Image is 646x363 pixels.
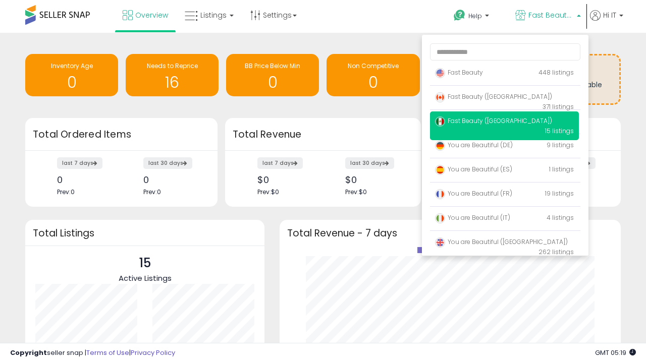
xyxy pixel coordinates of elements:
span: Needs to Reprice [147,62,198,70]
span: Prev: $0 [345,188,367,196]
h3: Total Listings [33,229,257,237]
span: Prev: 0 [57,188,75,196]
a: Inventory Age 0 [25,54,118,96]
a: BB Price Below Min 0 [226,54,319,96]
div: seller snap | | [10,348,175,358]
img: mexico.png [435,116,445,127]
h1: 16 [131,74,213,91]
div: 0 [57,174,114,185]
span: Prev: 0 [143,188,161,196]
p: 15 [119,254,172,273]
span: Non Competitive [348,62,399,70]
a: Hi IT [590,10,623,33]
a: Needs to Reprice 16 [126,54,219,96]
img: france.png [435,189,445,199]
h3: Total Ordered Items [33,128,210,142]
img: canada.png [435,92,445,102]
div: $0 [345,174,403,185]
span: 262 listings [539,248,574,256]
span: You are Beautiful (FR) [435,189,512,198]
span: Fast Beauty ([GEOGRAPHIC_DATA]) [528,10,574,20]
span: You are Beautiful (DE) [435,141,513,149]
span: Fast Beauty ([GEOGRAPHIC_DATA]) [435,116,552,125]
span: 4 listings [547,213,574,222]
span: 448 listings [539,68,574,77]
span: 371 listings [543,102,574,111]
span: You are Beautiful (ES) [435,165,512,173]
label: last 7 days [57,157,102,169]
img: italy.png [435,213,445,223]
span: 19 listings [545,189,574,198]
a: Non Competitive 0 [327,54,419,96]
span: You are Beautiful ([GEOGRAPHIC_DATA]) [435,237,568,246]
strong: Copyright [10,348,47,357]
h1: 0 [30,74,113,91]
span: Help [468,12,482,20]
a: Terms of Use [86,348,129,357]
span: 9 listings [547,141,574,149]
label: last 30 days [345,157,394,169]
span: 2025-08-13 05:19 GMT [595,348,636,357]
label: last 30 days [143,157,192,169]
img: usa.png [435,68,445,78]
span: 1 listings [549,165,574,173]
span: You are Beautiful (IT) [435,213,510,222]
h3: Total Revenue [233,128,413,142]
span: Listings [200,10,227,20]
span: Hi IT [603,10,616,20]
span: Prev: $0 [257,188,279,196]
div: 0 [143,174,200,185]
span: Overview [135,10,168,20]
span: 15 listings [545,127,574,135]
span: BB Price Below Min [245,62,300,70]
span: Active Listings [119,273,172,283]
h1: 0 [231,74,314,91]
img: germany.png [435,141,445,151]
span: Fast Beauty ([GEOGRAPHIC_DATA]) [435,92,552,101]
span: Fast Beauty [435,68,483,77]
a: Privacy Policy [131,348,175,357]
h3: Total Revenue - 7 days [287,229,613,237]
h1: 0 [332,74,414,91]
label: last 7 days [257,157,303,169]
a: Help [446,2,506,33]
img: uk.png [435,237,445,248]
img: spain.png [435,165,445,175]
div: $0 [257,174,315,185]
span: Inventory Age [51,62,93,70]
i: Get Help [453,9,466,22]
